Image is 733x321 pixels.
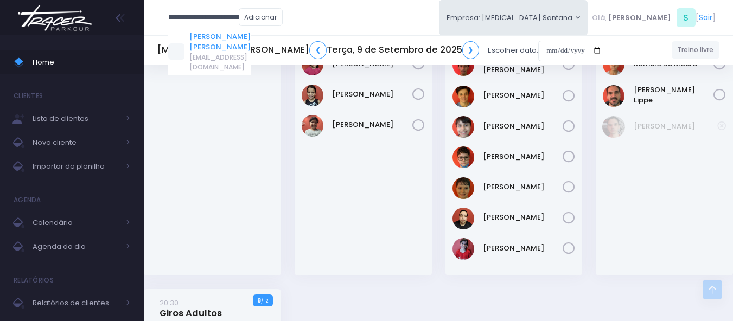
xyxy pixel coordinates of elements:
img: RÔMULO DE MOURA [603,54,624,75]
div: [ ] [588,5,719,30]
a: ❯ [462,41,480,59]
img: Nicolas Naliato [452,177,474,199]
a: [PERSON_NAME] [483,243,563,254]
h4: Agenda [14,189,41,211]
h4: Relatórios [14,269,54,291]
img: Victor Serradilha de Aguiar [602,116,625,138]
a: [PERSON_NAME] [483,212,563,223]
span: Lista de clientes [33,112,119,126]
span: [PERSON_NAME] [608,12,671,23]
a: [PERSON_NAME] [483,182,563,192]
img: João Victor dos Santos Simão Becker [452,54,474,76]
span: Home [33,55,130,69]
a: 20:30Giros Adultos [160,297,222,319]
img: Tiago Morais de Medeiros [452,238,474,260]
span: [EMAIL_ADDRESS][DOMAIN_NAME] [189,53,251,72]
a: [PERSON_NAME] [634,121,718,132]
a: [PERSON_NAME] [483,90,563,101]
small: 20:30 [160,298,179,308]
span: S [677,8,696,27]
a: ❮ [309,41,327,59]
h4: Clientes [14,85,43,107]
img: Lisa Generoso [452,86,474,107]
img: Maria Clara Giglio Correa [302,54,323,75]
h5: [MEDICAL_DATA] [PERSON_NAME] Terça, 9 de Setembro de 2025 [157,41,479,59]
span: Calendário [33,216,119,230]
img: Miguel Penna Ferreira [452,146,474,168]
a: [PERSON_NAME] [PERSON_NAME] [189,31,251,53]
a: [PERSON_NAME] [483,121,563,132]
strong: 8 [257,296,261,305]
small: / 12 [261,298,268,304]
img: Marina Bravo Tavares de Lima [302,85,323,106]
a: Adicionar [239,8,283,26]
img: Sophia Martins [302,115,323,137]
span: Agenda do dia [33,240,119,254]
a: [PERSON_NAME] Lippe [634,85,714,106]
img: Tiago Naviskas Lippe [603,85,624,107]
a: Sair [699,12,712,23]
span: Importar da planilha [33,159,119,174]
div: Escolher data: [157,38,609,63]
a: [PERSON_NAME] [483,151,563,162]
span: Novo cliente [33,136,119,150]
a: Treino livre [672,41,720,59]
img: Paulo Cesar Pereira Junior [452,208,474,229]
img: Luigi Giusti Vitorino [452,116,474,138]
a: [PERSON_NAME] [332,119,412,130]
span: Olá, [592,12,607,23]
a: [PERSON_NAME] [332,89,412,100]
span: Relatórios de clientes [33,296,119,310]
